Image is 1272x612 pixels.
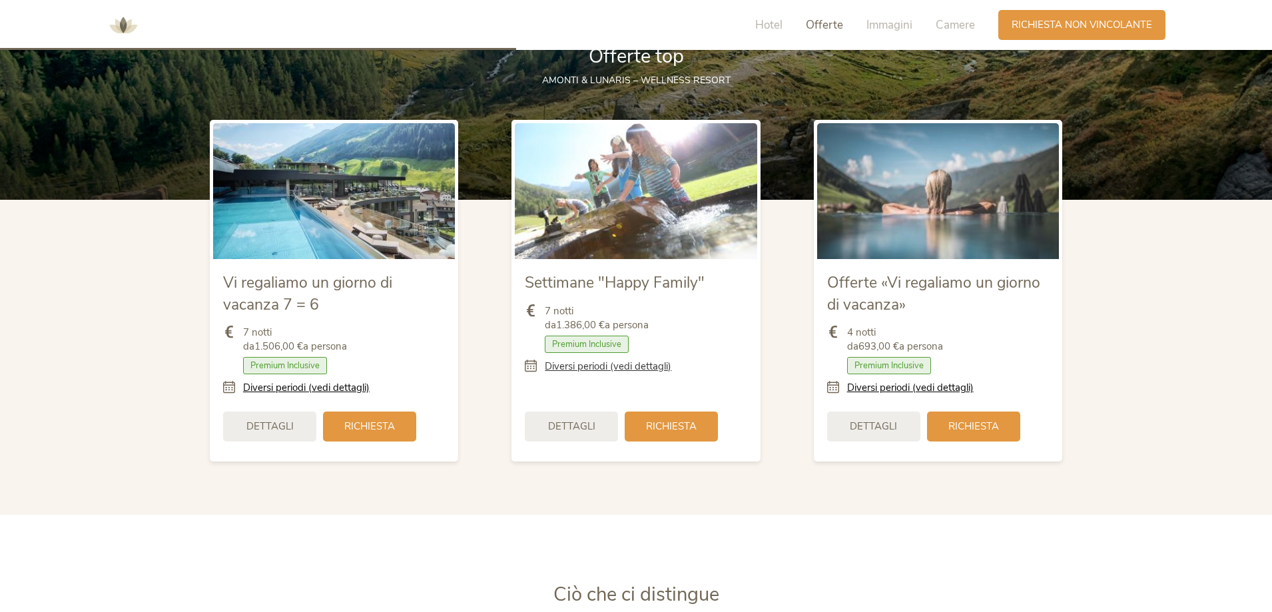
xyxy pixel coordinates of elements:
[525,272,705,293] span: Settimane "Happy Family"
[948,420,999,434] span: Richiesta
[553,581,719,607] span: Ciò che ci distingue
[847,381,974,395] a: Diversi periodi (vedi dettagli)
[103,5,143,45] img: AMONTI & LUNARIS Wellnessresort
[213,123,455,259] img: Vi regaliamo un giorno di vacanza 7 = 6
[806,17,843,33] span: Offerte
[243,357,327,374] span: Premium Inclusive
[545,360,671,374] a: Diversi periodi (vedi dettagli)
[646,420,697,434] span: Richiesta
[223,272,392,314] span: Vi regaliamo un giorno di vacanza 7 = 6
[246,420,294,434] span: Dettagli
[817,123,1059,259] img: Offerte «Vi regaliamo un giorno di vacanza»
[858,340,899,353] b: 693,00 €
[103,20,143,29] a: AMONTI & LUNARIS Wellnessresort
[847,357,931,374] span: Premium Inclusive
[755,17,783,33] span: Hotel
[1012,18,1152,32] span: Richiesta non vincolante
[542,74,731,87] span: AMONTI & LUNARIS – wellness resort
[847,326,943,354] span: 4 notti da a persona
[827,272,1040,314] span: Offerte «Vi regaliamo un giorno di vacanza»
[866,17,912,33] span: Immagini
[243,326,347,354] span: 7 notti da a persona
[515,123,757,259] img: Settimane "Happy Family"
[545,304,649,332] span: 7 notti da a persona
[243,381,370,395] a: Diversi periodi (vedi dettagli)
[344,420,395,434] span: Richiesta
[936,17,975,33] span: Camere
[589,43,684,69] span: Offerte top
[545,336,629,353] span: Premium Inclusive
[850,420,897,434] span: Dettagli
[548,420,595,434] span: Dettagli
[556,318,605,332] b: 1.386,00 €
[254,340,303,353] b: 1.506,00 €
